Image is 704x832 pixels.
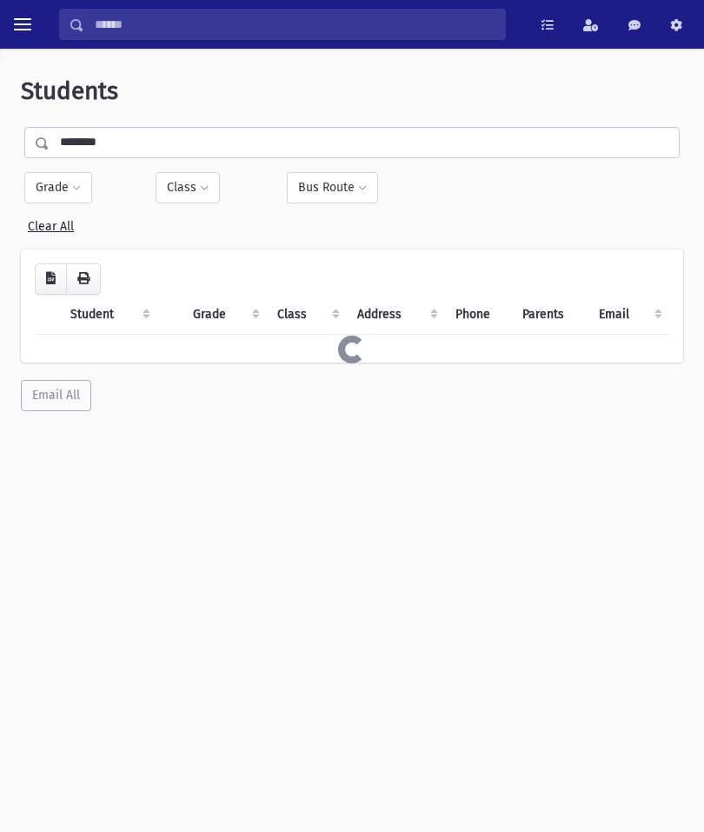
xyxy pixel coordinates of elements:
[156,172,220,203] button: Class
[267,295,347,335] th: Class
[60,295,157,335] th: Student
[445,295,513,335] th: Phone
[66,263,101,295] button: Print
[7,9,38,40] button: toggle menu
[588,295,669,335] th: Email
[287,172,378,203] button: Bus Route
[183,295,267,335] th: Grade
[21,380,91,411] button: Email All
[512,295,588,335] th: Parents
[35,263,67,295] button: CSV
[84,9,505,40] input: Search
[28,212,74,234] a: Clear All
[347,295,445,335] th: Address
[24,172,92,203] button: Grade
[21,77,118,105] span: Students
